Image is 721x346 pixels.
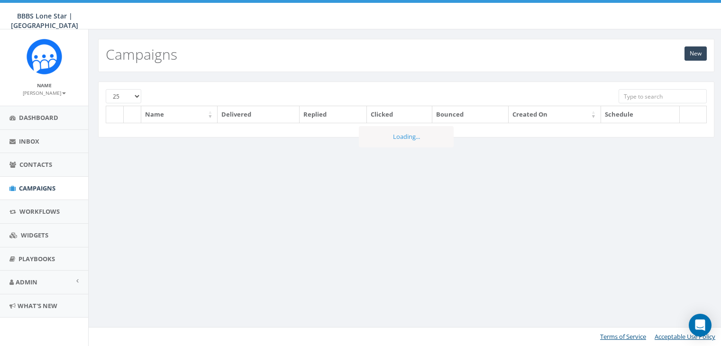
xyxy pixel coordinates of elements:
[27,39,62,74] img: Rally_Corp_Icon.png
[21,231,48,239] span: Widgets
[619,89,707,103] input: Type to search
[16,278,37,286] span: Admin
[19,207,60,216] span: Workflows
[106,46,177,62] h2: Campaigns
[23,88,66,97] a: [PERSON_NAME]
[141,106,218,123] th: Name
[689,314,712,337] div: Open Intercom Messenger
[37,82,52,89] small: Name
[19,137,39,146] span: Inbox
[367,106,432,123] th: Clicked
[218,106,299,123] th: Delivered
[18,255,55,263] span: Playbooks
[509,106,601,123] th: Created On
[432,106,509,123] th: Bounced
[300,106,367,123] th: Replied
[19,113,58,122] span: Dashboard
[359,126,454,147] div: Loading...
[600,332,646,341] a: Terms of Service
[18,301,57,310] span: What's New
[19,184,55,192] span: Campaigns
[11,11,78,30] span: BBBS Lone Star | [GEOGRAPHIC_DATA]
[19,160,52,169] span: Contacts
[684,46,707,61] a: New
[655,332,715,341] a: Acceptable Use Policy
[601,106,680,123] th: Schedule
[23,90,66,96] small: [PERSON_NAME]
